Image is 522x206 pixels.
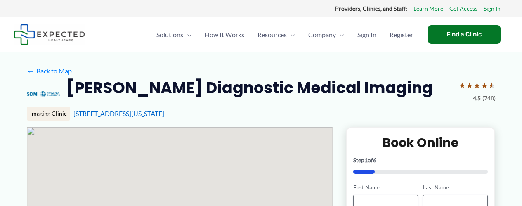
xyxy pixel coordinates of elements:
span: Company [308,20,336,49]
label: First Name [353,184,418,192]
label: Last Name [423,184,488,192]
span: Menu Toggle [183,20,191,49]
a: Find a Clinic [428,25,501,44]
h2: [PERSON_NAME] Diagnostic Medical Imaging [66,78,433,98]
p: Step of [353,157,488,163]
a: Sign In [484,3,501,14]
span: ★ [473,78,481,93]
span: Sign In [357,20,376,49]
span: (748) [482,93,496,104]
span: ★ [488,78,496,93]
a: Register [383,20,420,49]
a: [STREET_ADDRESS][US_STATE] [73,109,164,117]
span: Resources [257,20,287,49]
a: SolutionsMenu Toggle [150,20,198,49]
a: Learn More [413,3,443,14]
span: ★ [481,78,488,93]
a: Sign In [351,20,383,49]
a: CompanyMenu Toggle [302,20,351,49]
span: Solutions [156,20,183,49]
span: Register [390,20,413,49]
span: How It Works [205,20,244,49]
span: 4.5 [473,93,481,104]
span: 1 [364,156,368,163]
span: ★ [466,78,473,93]
a: How It Works [198,20,251,49]
span: Menu Toggle [336,20,344,49]
span: Menu Toggle [287,20,295,49]
a: ResourcesMenu Toggle [251,20,302,49]
span: ← [27,67,35,75]
a: ←Back to Map [27,65,72,77]
img: Expected Healthcare Logo - side, dark font, small [14,24,85,45]
nav: Primary Site Navigation [150,20,420,49]
span: ★ [458,78,466,93]
h2: Book Online [353,135,488,151]
strong: Providers, Clinics, and Staff: [335,5,407,12]
a: Get Access [449,3,477,14]
span: 6 [373,156,376,163]
div: Imaging Clinic [27,107,70,121]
